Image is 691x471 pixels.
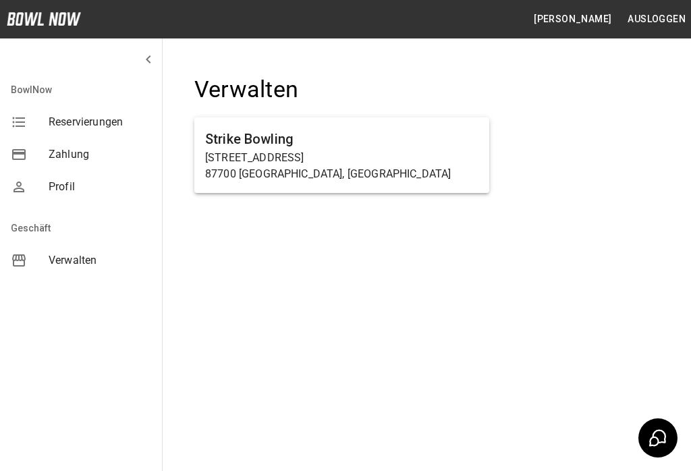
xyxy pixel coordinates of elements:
[205,166,478,182] p: 87700 [GEOGRAPHIC_DATA], [GEOGRAPHIC_DATA]
[7,12,81,26] img: logo
[49,252,151,269] span: Verwalten
[49,179,151,195] span: Profil
[194,76,489,104] h4: Verwalten
[528,7,617,32] button: [PERSON_NAME]
[49,146,151,163] span: Zahlung
[205,128,478,150] h6: Strike Bowling
[205,150,478,166] p: [STREET_ADDRESS]
[49,114,151,130] span: Reservierungen
[622,7,691,32] button: Ausloggen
